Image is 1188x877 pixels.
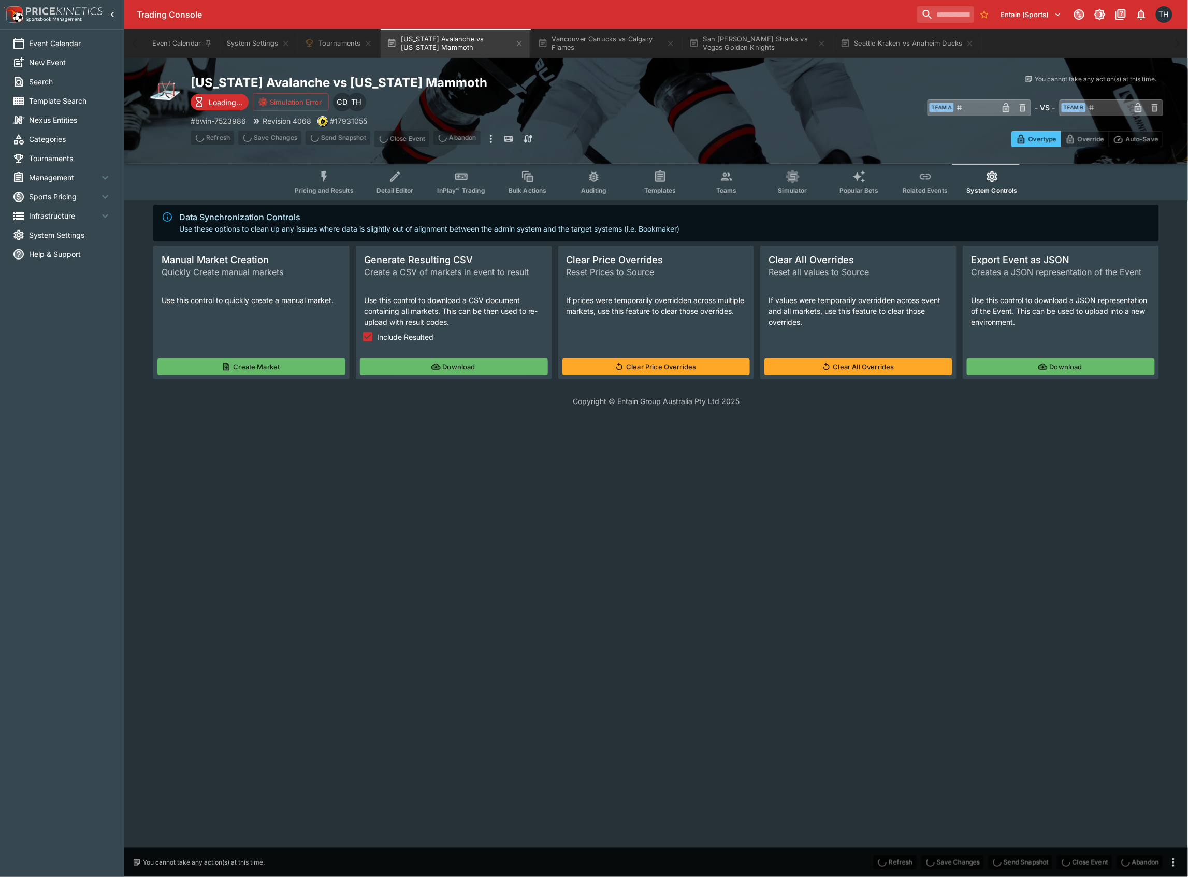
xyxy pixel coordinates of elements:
span: Infrastructure [29,210,99,221]
input: search [917,6,974,23]
span: Reset Prices to Source [567,266,746,278]
p: Use this control to quickly create a manual market. [162,295,341,306]
span: Nexus Entities [29,114,111,125]
span: Teams [716,186,737,194]
span: Generate Resulting CSV [364,254,544,266]
button: Auto-Save [1109,131,1163,147]
p: Override [1078,134,1104,145]
span: Templates [644,186,676,194]
button: more [485,131,497,147]
span: Mark an event as closed and abandoned. [433,132,480,142]
span: Export Event as JSON [971,254,1151,266]
button: [US_STATE] Avalanche vs [US_STATE] Mammoth [381,29,530,58]
button: Download [967,358,1155,375]
span: Include Resulted [377,332,433,342]
span: System Controls [967,186,1018,194]
span: Quickly Create manual markets [162,266,341,278]
p: Copyright © Entain Group Australia Pty Ltd 2025 [124,396,1188,407]
span: Bulk Actions [509,186,547,194]
button: Connected to PK [1070,5,1089,24]
div: Todd Henderson [347,93,366,111]
p: Copy To Clipboard [191,116,246,126]
button: Clear Price Overrides [562,358,750,375]
span: Clear Price Overrides [567,254,746,266]
button: Tournaments [298,29,379,58]
p: Loading... [209,97,242,108]
span: Tournaments [29,153,111,164]
span: Popular Bets [839,186,878,194]
div: Event type filters [286,164,1026,200]
span: Creates a JSON representation of the Event [971,266,1151,278]
button: Event Calendar [146,29,219,58]
span: Reset all values to Source [769,266,948,278]
p: Revision 4068 [263,116,311,126]
img: PriceKinetics [26,7,103,15]
span: Management [29,172,99,183]
span: Team B [1062,103,1086,112]
img: bwin.png [318,117,327,126]
div: bwin [317,116,328,126]
p: If values were temporarily overridden across event and all markets, use this feature to clear tho... [769,295,948,327]
p: You cannot take any action(s) at this time. [1035,75,1157,84]
button: Create Market [157,358,345,375]
div: Data Synchronization Controls [179,211,679,223]
button: Override [1061,131,1109,147]
span: System Settings [29,229,111,240]
button: Simulation Error [253,93,329,111]
div: Trading Console [137,9,913,20]
p: Auto-Save [1126,134,1158,145]
span: New Event [29,57,111,68]
img: ice_hockey.png [149,75,182,108]
p: You cannot take any action(s) at this time. [143,858,265,867]
button: Download [360,358,548,375]
button: Select Tenant [995,6,1068,23]
span: InPlay™ Trading [438,186,485,194]
span: Related Events [903,186,948,194]
div: Todd Henderson [1156,6,1172,23]
button: Seattle Kraken vs Anaheim Ducks [834,29,980,58]
button: Notifications [1132,5,1151,24]
button: Vancouver Canucks vs Calgary Flames [532,29,681,58]
span: Template Search [29,95,111,106]
p: Use this control to download a JSON representation of the Event. This can be used to upload into ... [971,295,1151,327]
h6: - VS - [1035,102,1055,113]
span: Search [29,76,111,87]
button: San [PERSON_NAME] Sharks vs Vegas Golden Knights [683,29,832,58]
span: Manual Market Creation [162,254,341,266]
button: more [1167,856,1180,869]
img: Sportsbook Management [26,17,82,22]
span: Simulator [778,186,807,194]
p: Use this control to download a CSV document containing all markets. This can be then used to re-u... [364,295,544,327]
div: Cameron Duffy [333,93,352,111]
span: Event Calendar [29,38,111,49]
span: Sports Pricing [29,191,99,202]
button: Overtype [1011,131,1061,147]
span: Team A [930,103,954,112]
span: Auditing [581,186,606,194]
div: Start From [1011,131,1163,147]
span: Pricing and Results [295,186,354,194]
p: Copy To Clipboard [330,116,367,126]
img: PriceKinetics Logo [3,4,24,25]
span: Clear All Overrides [769,254,948,266]
p: Overtype [1028,134,1056,145]
button: No Bookmarks [976,6,993,23]
span: Help & Support [29,249,111,260]
h2: Copy To Clipboard [191,75,677,91]
button: Todd Henderson [1153,3,1176,26]
button: Toggle light/dark mode [1091,5,1109,24]
span: Detail Editor [376,186,413,194]
div: Use these options to clean up any issues where data is slightly out of alignment between the admi... [179,208,679,238]
button: Documentation [1111,5,1130,24]
span: Categories [29,134,111,145]
button: System Settings [221,29,296,58]
span: Mark an event as closed and abandoned. [1117,856,1163,867]
button: Clear All Overrides [764,358,952,375]
p: If prices were temporarily overridden across multiple markets, use this feature to clear those ov... [567,295,746,317]
span: Create a CSV of markets in event to result [364,266,544,278]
